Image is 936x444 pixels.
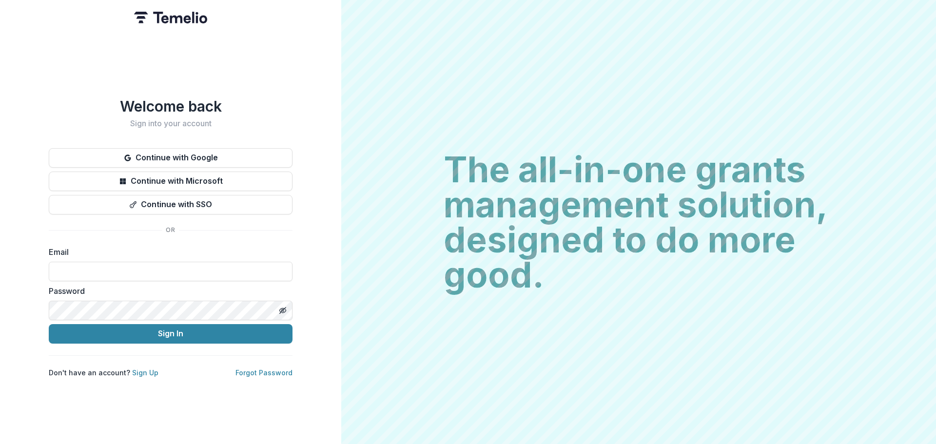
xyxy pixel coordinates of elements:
button: Continue with SSO [49,195,292,214]
h1: Welcome back [49,97,292,115]
button: Sign In [49,324,292,344]
button: Continue with Microsoft [49,172,292,191]
button: Toggle password visibility [275,303,291,318]
h2: Sign into your account [49,119,292,128]
p: Don't have an account? [49,367,158,378]
img: Temelio [134,12,207,23]
a: Sign Up [132,368,158,377]
label: Password [49,285,287,297]
button: Continue with Google [49,148,292,168]
a: Forgot Password [235,368,292,377]
label: Email [49,246,287,258]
